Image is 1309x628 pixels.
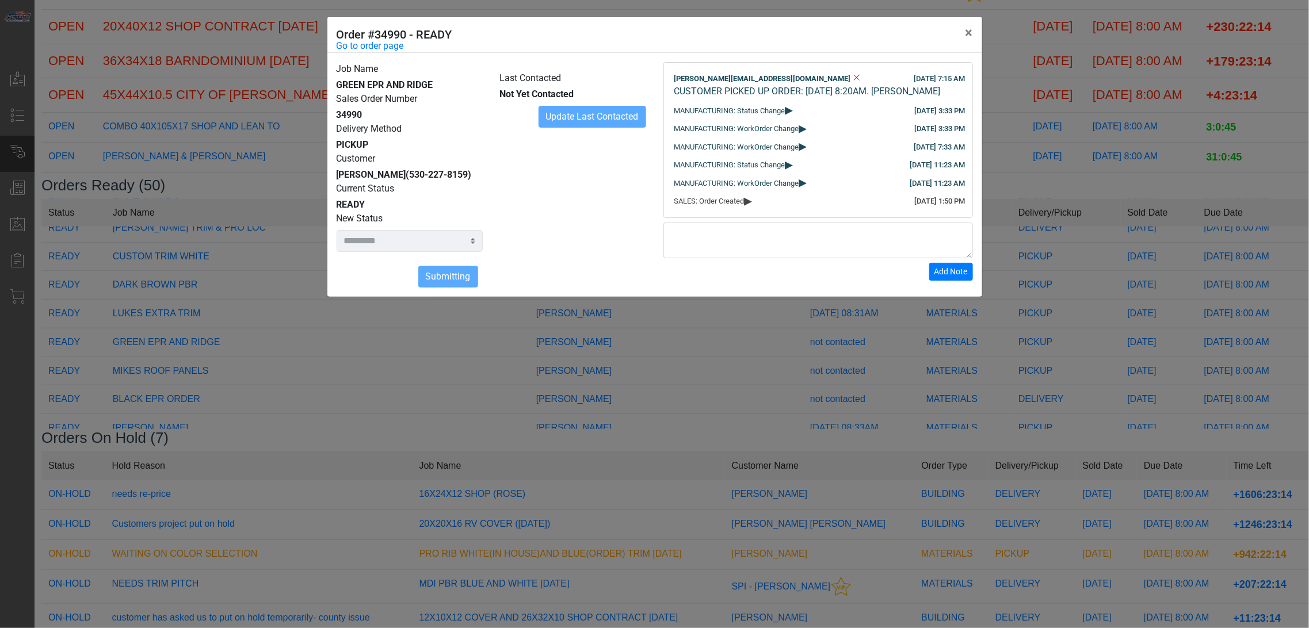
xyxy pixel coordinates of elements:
[337,92,418,106] label: Sales Order Number
[674,74,851,83] span: [PERSON_NAME][EMAIL_ADDRESS][DOMAIN_NAME]
[418,266,478,288] button: Submitting
[337,39,404,53] a: Go to order page
[674,141,962,153] div: MANUFACTURING: WorkOrder Change
[914,141,965,153] div: [DATE] 7:33 AM
[674,196,962,207] div: SALES: Order Created
[799,178,807,186] span: ▸
[539,106,646,128] button: Update Last Contacted
[915,105,965,117] div: [DATE] 3:33 PM
[745,197,753,204] span: ▸
[426,271,471,282] span: Submitting
[934,267,968,276] span: Add Note
[785,160,793,168] span: ▸
[915,123,965,135] div: [DATE] 3:33 PM
[674,85,962,98] div: CUSTOMER PICKED UP ORDER: [DATE] 8:20AM. [PERSON_NAME]
[406,169,472,180] span: (530-227-8159)
[337,168,483,182] div: [PERSON_NAME]
[674,178,962,189] div: MANUFACTURING: WorkOrder Change
[914,73,965,85] div: [DATE] 7:15 AM
[337,198,483,212] div: READY
[337,152,376,166] label: Customer
[929,263,973,281] button: Add Note
[337,26,452,43] h5: Order #34990 - READY
[337,62,379,76] label: Job Name
[337,108,483,122] div: 34990
[500,89,574,99] span: Not Yet Contacted
[674,123,962,135] div: MANUFACTURING: WorkOrder Change
[337,182,395,196] label: Current Status
[915,196,965,207] div: [DATE] 1:50 PM
[337,138,483,152] div: PICKUP
[799,142,807,150] span: ▸
[337,79,433,90] span: GREEN EPR AND RIDGE
[337,212,383,225] label: New Status
[910,159,965,171] div: [DATE] 11:23 AM
[337,122,402,136] label: Delivery Method
[674,105,962,117] div: MANUFACTURING: Status Change
[910,178,965,189] div: [DATE] 11:23 AM
[674,159,962,171] div: MANUFACTURING: Status Change
[799,124,807,132] span: ▸
[956,17,982,49] button: Close
[785,106,793,113] span: ▸
[500,71,562,85] label: Last Contacted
